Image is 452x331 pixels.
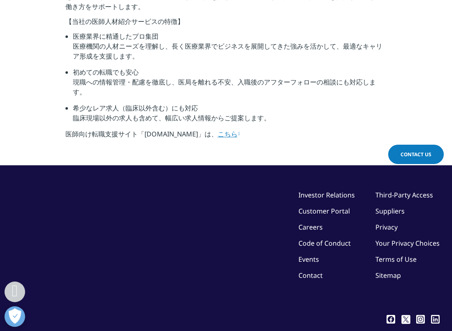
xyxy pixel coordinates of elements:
[375,207,405,216] a: Suppliers
[298,207,350,216] a: Customer Portal
[298,255,319,264] a: Events
[298,223,323,232] a: Careers
[73,103,387,129] li: 希少なレア求人（臨床以外含む）にも対応 臨床現場以外の求人も含めて、幅広い求人情報からご提案します。
[401,151,431,158] span: Contact Us
[73,31,387,67] li: 医療業界に精通したプロ集団 医療機関の人材ニーズを理解し、長く医療業界でビジネスを展開してきた強みを活かして、最適なキャリア形成を支援します。
[375,223,398,232] a: Privacy
[298,239,351,248] a: Code of Conduct
[375,190,433,200] a: Third-Party Access
[73,67,387,103] li: 初めての転職でも安心 現職への情報管理・配慮を徹底し、医局を離れる不安、入職後のアフターフォローの相談にも対応します。
[375,271,401,280] a: Sitemap
[375,255,417,264] a: Terms of Use
[298,190,355,200] a: Investor Relations
[388,145,444,164] a: Contact Us
[65,16,387,31] p: 【当社の医師人材紹介サービスの特徴】
[218,129,240,139] a: こちら
[65,129,387,145] p: 医師向け転職支援サイト「[DOMAIN_NAME]」は、
[298,271,323,280] a: Contact
[375,239,440,248] a: Your Privacy Choices
[5,306,25,327] button: 優先設定センターを開く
